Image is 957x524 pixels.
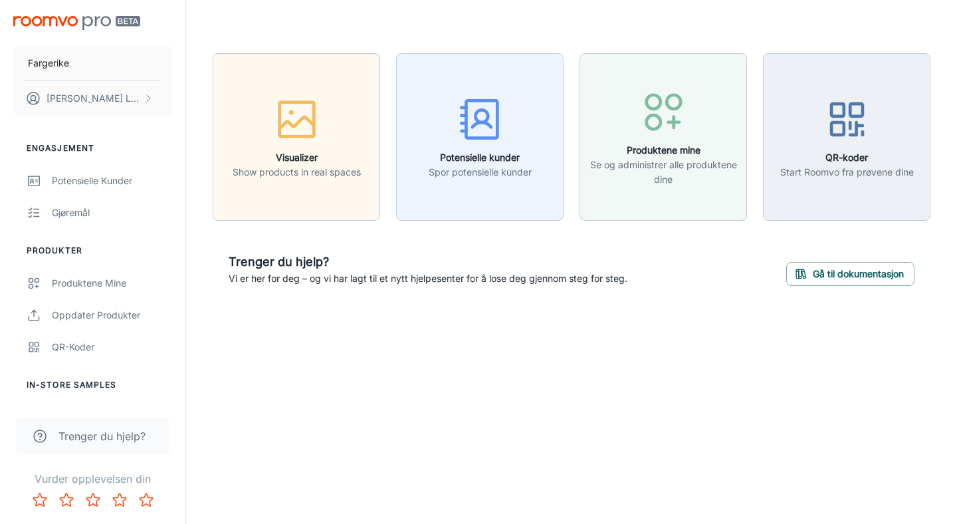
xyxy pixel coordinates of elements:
[28,56,69,70] p: Fargerike
[588,143,738,158] h6: Produktene mine
[786,262,914,286] button: Gå til dokumentasjon
[233,150,361,165] h6: Visualizer
[47,91,140,106] p: [PERSON_NAME] Løveng
[13,46,172,80] button: Fargerike
[229,271,627,286] p: Vi er her for deg – og vi har lagt til et nytt hjelpesenter for å lose deg gjennom steg for steg.
[229,253,627,271] h6: Trenger du hjelp?
[786,266,914,279] a: Gå til dokumentasjon
[588,158,738,187] p: Se og administrer alle produktene dine
[52,205,172,220] div: Gjøremål
[763,129,930,142] a: QR-koderStart Roomvo fra prøvene dine
[780,150,914,165] h6: QR-koder
[780,165,914,180] p: Start Roomvo fra prøvene dine
[429,150,532,165] h6: Potensielle kunder
[233,165,361,180] p: Show products in real spaces
[763,53,930,221] button: QR-koderStart Roomvo fra prøvene dine
[52,340,172,354] div: QR-koder
[429,165,532,180] p: Spor potensielle kunder
[52,174,172,188] div: Potensielle kunder
[13,16,140,30] img: Roomvo PRO Beta
[52,276,172,291] div: Produktene mine
[580,53,747,221] button: Produktene mineSe og administrer alle produktene dine
[52,308,172,323] div: Oppdater produkter
[396,53,564,221] button: Potensielle kunderSpor potensielle kunder
[580,129,747,142] a: Produktene mineSe og administrer alle produktene dine
[13,81,172,116] button: [PERSON_NAME] Løveng
[396,129,564,142] a: Potensielle kunderSpor potensielle kunder
[213,53,380,221] button: VisualizerShow products in real spaces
